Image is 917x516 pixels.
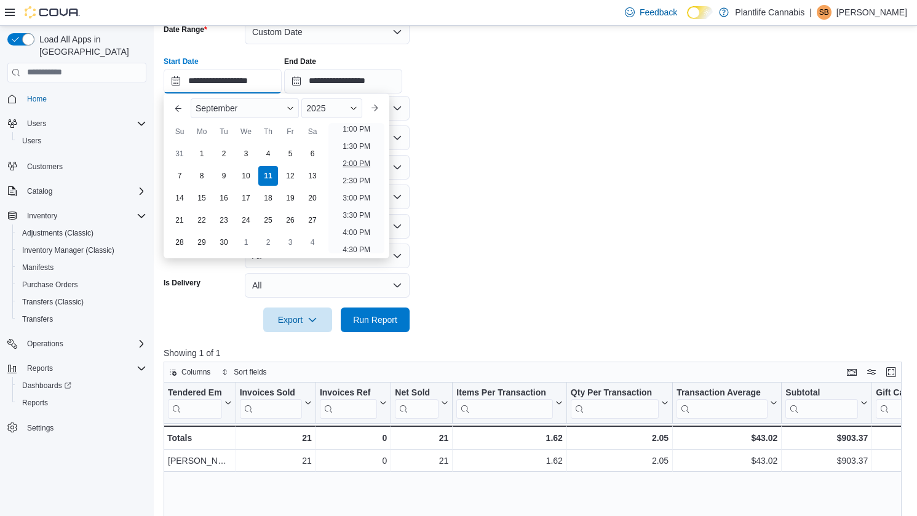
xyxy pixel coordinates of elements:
[214,122,234,141] div: Tu
[677,387,768,419] div: Transaction Average
[338,139,375,154] li: 1:30 PM
[27,94,47,104] span: Home
[785,453,868,468] div: $903.37
[271,308,325,332] span: Export
[809,5,812,20] p: |
[22,280,78,290] span: Purchase Orders
[571,453,669,468] div: 2.05
[338,156,375,171] li: 2:00 PM
[571,387,659,419] div: Qty Per Transaction
[395,387,439,399] div: Net Sold
[191,98,299,118] div: Button. Open the month selector. September is currently selected.
[456,387,563,419] button: Items Per Transaction
[22,381,71,391] span: Dashboards
[12,377,151,394] a: Dashboards
[240,431,312,445] div: 21
[216,365,271,379] button: Sort fields
[22,361,58,376] button: Reports
[456,431,563,445] div: 1.62
[284,57,316,66] label: End Date
[328,123,384,253] ul: Time
[2,335,151,352] button: Operations
[27,162,63,172] span: Customers
[240,387,302,399] div: Invoices Sold
[884,365,899,379] button: Enter fullscreen
[168,453,232,468] div: [PERSON_NAME]
[181,367,210,377] span: Columns
[12,293,151,311] button: Transfers (Classic)
[164,25,207,34] label: Date Range
[22,398,48,408] span: Reports
[245,20,410,44] button: Custom Date
[17,295,146,309] span: Transfers (Classic)
[164,365,215,379] button: Columns
[2,115,151,132] button: Users
[2,183,151,200] button: Catalog
[2,419,151,437] button: Settings
[196,103,237,113] span: September
[280,122,300,141] div: Fr
[17,133,146,148] span: Users
[2,157,151,175] button: Customers
[785,431,868,445] div: $903.37
[170,166,189,186] div: day-7
[785,387,858,399] div: Subtotal
[192,210,212,230] div: day-22
[735,5,804,20] p: Plantlife Cannabis
[306,103,325,113] span: 2025
[392,192,402,202] button: Open list of options
[303,210,322,230] div: day-27
[836,5,907,20] p: [PERSON_NAME]
[280,166,300,186] div: day-12
[27,119,46,129] span: Users
[236,122,256,141] div: We
[571,387,659,399] div: Qty Per Transaction
[240,387,312,419] button: Invoices Sold
[192,122,212,141] div: Mo
[169,98,188,118] button: Previous Month
[22,208,62,223] button: Inventory
[17,260,58,275] a: Manifests
[168,387,232,419] button: Tendered Employee
[34,33,146,58] span: Load All Apps in [GEOGRAPHIC_DATA]
[22,136,41,146] span: Users
[785,387,858,419] div: Subtotal
[22,208,146,223] span: Inventory
[17,133,46,148] a: Users
[785,387,868,419] button: Subtotal
[27,363,53,373] span: Reports
[22,91,146,106] span: Home
[214,188,234,208] div: day-16
[27,186,52,196] span: Catalog
[12,394,151,411] button: Reports
[687,6,713,19] input: Dark Mode
[214,144,234,164] div: day-2
[164,57,199,66] label: Start Date
[22,245,114,255] span: Inventory Manager (Classic)
[167,431,232,445] div: Totals
[27,339,63,349] span: Operations
[258,232,278,252] div: day-2
[303,188,322,208] div: day-20
[170,232,189,252] div: day-28
[22,159,68,174] a: Customers
[677,431,777,445] div: $43.02
[338,122,375,137] li: 1:00 PM
[17,243,119,258] a: Inventory Manager (Classic)
[677,387,777,419] button: Transaction Average
[17,312,146,327] span: Transfers
[338,208,375,223] li: 3:30 PM
[258,166,278,186] div: day-11
[22,297,84,307] span: Transfers (Classic)
[168,387,222,399] div: Tendered Employee
[392,103,402,113] button: Open list of options
[22,336,146,351] span: Operations
[22,263,54,272] span: Manifests
[2,90,151,108] button: Home
[456,387,553,399] div: Items Per Transaction
[353,314,397,326] span: Run Report
[320,387,387,419] button: Invoices Ref
[27,423,54,433] span: Settings
[164,278,200,288] label: Is Delivery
